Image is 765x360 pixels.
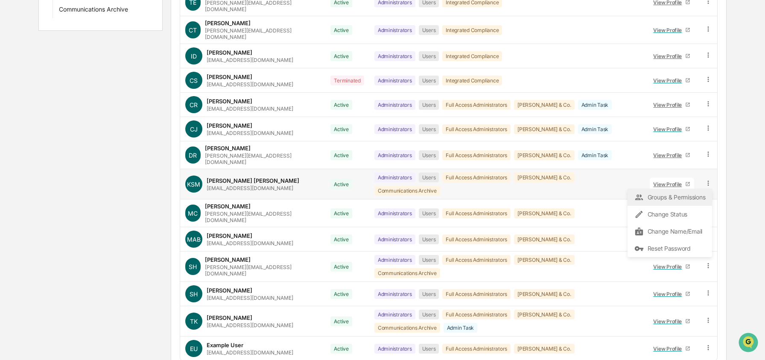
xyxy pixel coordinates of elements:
div: [PERSON_NAME] [207,122,252,129]
div: [PERSON_NAME] [207,314,252,321]
div: [PERSON_NAME] [207,232,252,239]
div: Users [419,150,439,160]
div: Active [330,100,352,110]
div: View Profile [653,126,685,132]
div: View Profile [653,318,685,325]
div: [PERSON_NAME][EMAIL_ADDRESS][DOMAIN_NAME] [205,264,320,277]
div: Users [419,100,439,110]
div: Full Access Administrators [442,150,511,160]
div: Users [419,208,439,218]
div: 🗄️ [62,108,69,115]
div: [EMAIL_ADDRESS][DOMAIN_NAME] [207,57,293,63]
div: [PERSON_NAME] & Co. [514,124,574,134]
div: [EMAIL_ADDRESS][DOMAIN_NAME] [207,349,293,356]
div: Active [330,25,352,35]
div: [PERSON_NAME][EMAIL_ADDRESS][DOMAIN_NAME] [205,152,320,165]
div: [PERSON_NAME] [207,98,252,105]
div: Full Access Administrators [442,124,511,134]
div: [EMAIL_ADDRESS][DOMAIN_NAME] [207,185,293,191]
div: 🔎 [9,125,15,132]
div: Users [419,344,439,354]
a: 🔎Data Lookup [5,120,57,136]
div: Administrators [374,344,415,354]
div: View Profile [653,263,685,270]
iframe: Open customer support [738,332,761,355]
span: EU [190,345,198,352]
div: Start new chat [29,65,140,74]
div: Users [419,255,439,265]
div: Communications Archive [374,186,440,196]
div: Users [419,173,439,182]
div: Active [330,289,352,299]
a: View Profile [650,315,694,328]
div: Users [419,234,439,244]
div: Integrated Compliance [442,76,502,85]
div: [EMAIL_ADDRESS][DOMAIN_NAME] [207,295,293,301]
div: Full Access Administrators [442,310,511,319]
div: Active [330,150,352,160]
div: Communications Archive [59,6,128,16]
div: [PERSON_NAME] [205,203,251,210]
div: Change Name/Email [634,226,705,237]
button: Start new chat [145,68,155,78]
div: Active [330,179,352,189]
div: [PERSON_NAME] [207,287,252,294]
div: Active [330,262,352,272]
div: [PERSON_NAME][EMAIL_ADDRESS][DOMAIN_NAME] [205,211,320,223]
div: Full Access Administrators [442,234,511,244]
span: CT [189,26,197,34]
div: View Profile [653,77,685,84]
div: [PERSON_NAME] [207,73,252,80]
span: CS [190,77,198,84]
div: Full Access Administrators [442,289,511,299]
img: 1746055101610-c473b297-6a78-478c-a979-82029cc54cd1 [9,65,24,81]
div: Admin Task [578,100,612,110]
div: [PERSON_NAME] & Co. [514,234,574,244]
div: View Profile [653,181,685,187]
div: Full Access Administrators [442,344,511,354]
div: Users [419,310,439,319]
a: View Profile [650,123,694,136]
span: KSM [187,181,200,188]
div: Groups & Permissions [634,192,705,202]
div: Administrators [374,173,415,182]
div: [PERSON_NAME] & Co. [514,344,574,354]
div: Administrators [374,255,415,265]
div: Admin Task [578,124,612,134]
div: [PERSON_NAME] & Co. [514,255,574,265]
div: Full Access Administrators [442,173,511,182]
div: Active [330,344,352,354]
span: CR [190,101,198,108]
a: View Profile [650,178,694,191]
div: [PERSON_NAME] & Co. [514,150,574,160]
a: View Profile [650,149,694,162]
div: We're available if you need us! [29,74,108,81]
div: Communications Archive [374,323,440,333]
div: [EMAIL_ADDRESS][DOMAIN_NAME] [207,81,293,88]
div: Communications Archive [374,268,440,278]
div: Full Access Administrators [442,100,511,110]
div: Admin Task [578,150,612,160]
div: Terminated [330,76,364,85]
div: Full Access Administrators [442,255,511,265]
a: Powered byPylon [60,144,103,151]
div: Active [330,124,352,134]
div: View Profile [653,53,685,59]
div: [PERSON_NAME] & Co. [514,100,574,110]
div: [EMAIL_ADDRESS][DOMAIN_NAME] [207,322,293,328]
div: View Profile [653,152,685,158]
div: View Profile [653,27,685,33]
div: [PERSON_NAME] [205,256,251,263]
div: Administrators [374,76,415,85]
span: TK [190,318,198,325]
div: Administrators [374,208,415,218]
div: Users [419,76,439,85]
div: Users [419,124,439,134]
div: View Profile [653,291,685,297]
div: Administrators [374,124,415,134]
a: 🗄️Attestations [58,104,109,120]
span: Pylon [85,145,103,151]
div: View Profile [653,345,685,352]
div: Reset Password [634,243,705,254]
